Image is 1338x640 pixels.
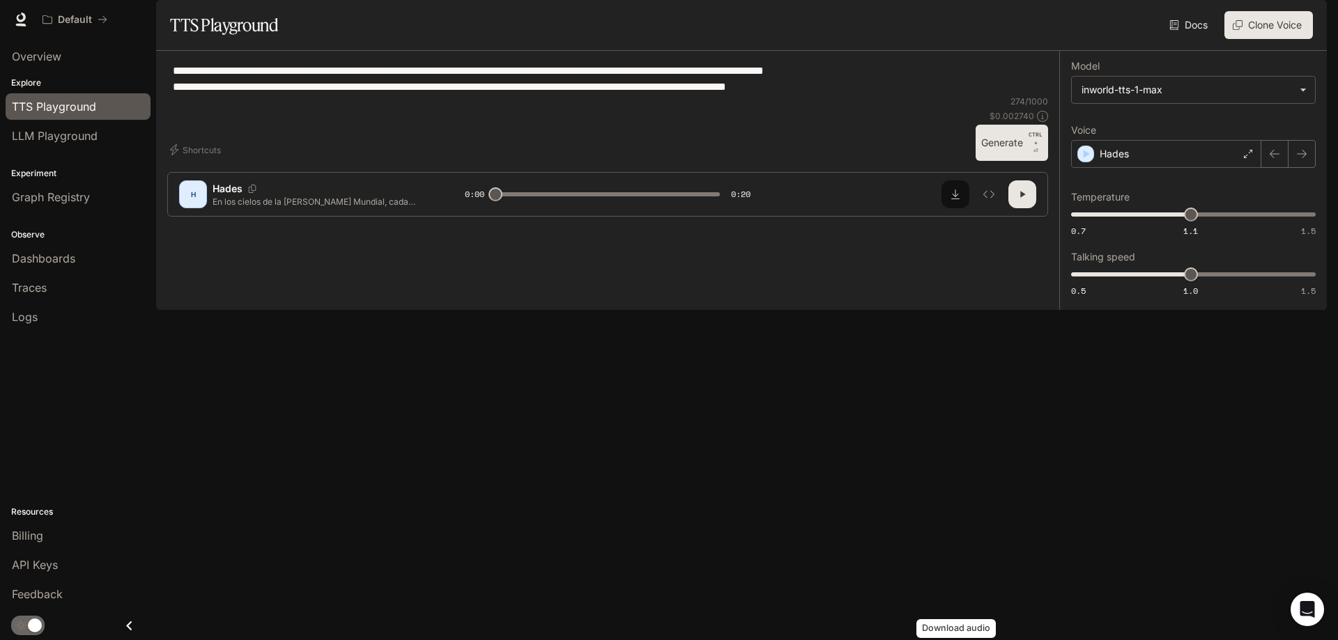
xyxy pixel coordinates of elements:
p: Model [1071,61,1100,71]
a: Docs [1167,11,1213,39]
span: 1.5 [1301,225,1316,237]
button: Inspect [975,180,1003,208]
div: inworld-tts-1-max [1072,77,1315,103]
p: Hades [213,182,243,196]
button: Clone Voice [1224,11,1313,39]
p: Default [58,14,92,26]
p: Voice [1071,125,1096,135]
div: H [182,183,204,205]
span: 1.5 [1301,285,1316,297]
h1: TTS Playground [170,11,278,39]
p: ⏎ [1029,130,1043,155]
button: Shortcuts [167,139,226,161]
p: 274 / 1000 [1010,95,1048,107]
span: 0.5 [1071,285,1086,297]
p: CTRL + [1029,130,1043,147]
span: 0:20 [731,187,751,201]
div: Download audio [916,619,996,638]
div: inworld-tts-1-max [1082,83,1293,97]
span: 0:00 [465,187,484,201]
p: $ 0.002740 [990,110,1034,122]
p: Temperature [1071,192,1130,202]
p: Talking speed [1071,252,1135,262]
button: Download audio [941,180,969,208]
div: Open Intercom Messenger [1291,593,1324,626]
p: En los cielos de la [PERSON_NAME] Mundial, cada nación apostaba por la innovación. Cazas cada vez... [213,196,431,208]
button: All workspaces [36,6,114,33]
button: GenerateCTRL +⏎ [976,125,1048,161]
span: 0.7 [1071,225,1086,237]
p: Hades [1100,147,1129,161]
span: 1.0 [1183,285,1198,297]
button: Copy Voice ID [243,185,262,193]
span: 1.1 [1183,225,1198,237]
